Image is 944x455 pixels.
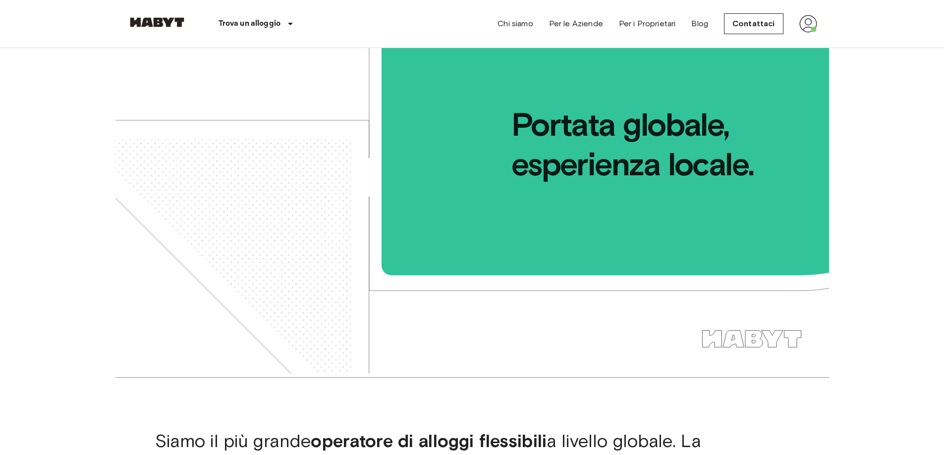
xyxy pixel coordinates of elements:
[115,48,829,374] img: we-make-moves-not-waiting-lists
[724,13,783,34] a: Contattaci
[383,48,829,184] span: Portata globale, esperienza locale.
[219,18,281,30] p: Trova un alloggio
[311,430,547,452] b: operatore di alloggi flessibili
[691,18,708,30] a: Blog
[127,17,187,27] img: Habyt
[549,18,603,30] a: Per le Aziende
[619,18,676,30] a: Per i Proprietari
[799,15,817,33] img: avatar
[498,18,533,30] a: Chi siamo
